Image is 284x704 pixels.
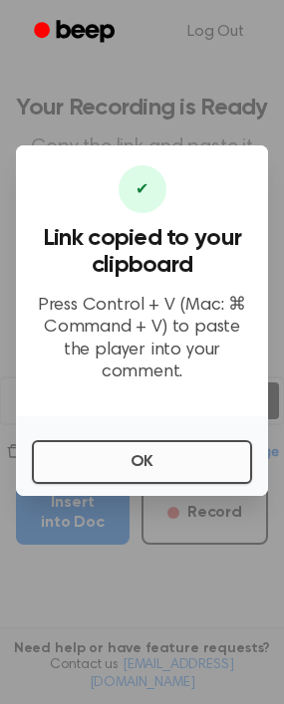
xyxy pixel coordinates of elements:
a: Log Out [167,8,264,56]
div: ✔ [119,165,166,213]
a: Beep [20,13,133,52]
p: Press Control + V (Mac: ⌘ Command + V) to paste the player into your comment. [32,295,252,384]
button: OK [32,440,252,484]
h3: Link copied to your clipboard [32,225,252,279]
